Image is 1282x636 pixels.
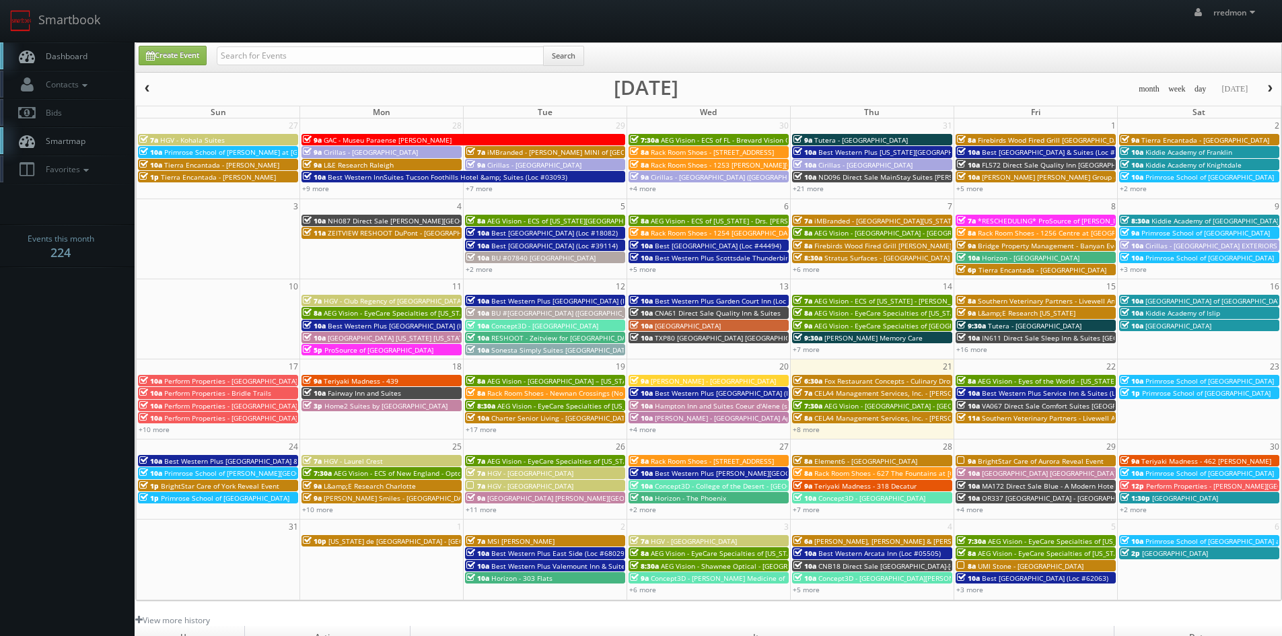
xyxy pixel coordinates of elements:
span: 10a [1120,147,1143,157]
span: Primrose School of [PERSON_NAME] at [GEOGRAPHIC_DATA] [164,147,357,157]
span: 7a [466,481,485,491]
span: HGV - Laurel Crest [324,456,383,466]
span: Horizon - The Phoenix [655,493,726,503]
span: 9a [1120,456,1139,466]
span: Best Western Plus Service Inn & Suites (Loc #61094) WHITE GLOVE [982,388,1199,398]
span: 10a [466,333,489,343]
span: Best Western Plus [US_STATE][GEOGRAPHIC_DATA] [GEOGRAPHIC_DATA] (Loc #37096) [818,147,1093,157]
span: AEG Vision - [GEOGRAPHIC_DATA] – [US_STATE][GEOGRAPHIC_DATA]. ([GEOGRAPHIC_DATA]) [487,376,777,386]
span: CELA4 Management Services, Inc. - [PERSON_NAME] Hyundai [814,388,1011,398]
span: AEG Vision - ECS of FL - Brevard Vision Care - [PERSON_NAME] [661,135,859,145]
span: [PERSON_NAME] - [GEOGRAPHIC_DATA] [651,376,776,386]
span: 8:30a [793,253,822,262]
span: Best Western Plus [GEOGRAPHIC_DATA] (Loc #11187) [655,388,826,398]
a: +5 more [629,264,656,274]
span: HGV - [GEOGRAPHIC_DATA] [651,536,737,546]
span: Primrose School of [GEOGRAPHIC_DATA] [1145,253,1274,262]
a: +7 more [466,184,493,193]
span: 9a [303,481,322,491]
span: Cirillas - [GEOGRAPHIC_DATA] [487,160,581,170]
span: Element6 - [GEOGRAPHIC_DATA] [814,456,917,466]
a: +2 more [466,264,493,274]
span: CNA61 Direct Sale Quality Inn & Suites [655,308,781,318]
span: 8a [630,456,649,466]
span: Primrose School of [GEOGRAPHIC_DATA] [1145,172,1274,182]
span: TXP80 [GEOGRAPHIC_DATA] [GEOGRAPHIC_DATA] [655,333,811,343]
span: Teriyaki Madness - 318 Decatur [814,481,917,491]
a: +4 more [956,505,983,514]
span: Best [GEOGRAPHIC_DATA] & Suites (Loc #37117) [982,147,1137,157]
span: Best Western Plus [PERSON_NAME][GEOGRAPHIC_DATA]/[PERSON_NAME][GEOGRAPHIC_DATA] (Loc #10397) [655,468,1001,478]
span: [GEOGRAPHIC_DATA] [US_STATE] [US_STATE] [328,333,469,343]
span: 8:30a [1120,216,1149,225]
span: 10a [303,388,326,398]
span: 8a [630,147,649,157]
span: 8a [630,216,649,225]
span: FL572 Direct Sale Quality Inn [GEOGRAPHIC_DATA] North I-75 [982,160,1179,170]
span: 10a [466,308,489,318]
span: 10a [630,241,653,250]
span: Primrose School of [GEOGRAPHIC_DATA] [161,493,289,503]
span: ND096 Direct Sale MainStay Suites [PERSON_NAME] [818,172,988,182]
span: 9a [303,376,322,386]
span: 10a [466,241,489,250]
span: 8a [957,376,976,386]
span: 8a [466,388,485,398]
span: 9a [630,172,649,182]
a: +17 more [466,425,497,434]
span: 10a [1120,172,1143,182]
span: rredmon [1213,7,1259,18]
span: 10a [1120,241,1143,250]
span: 7a [466,536,485,546]
span: Bridge Property Management - Banyan Everton [978,241,1131,250]
span: 7a [630,536,649,546]
span: BrightStar Care of Aurora Reveal Event [978,456,1104,466]
span: 10a [139,401,162,411]
span: Bids [39,107,62,118]
span: 7a [793,216,812,225]
span: 10a [957,401,980,411]
span: Rack Room Shoes - 1256 Centre at [GEOGRAPHIC_DATA] [978,228,1157,238]
span: 9a [303,493,322,503]
span: Best Western Plus Scottsdale Thunderbird Suites (Loc #03156) [655,253,858,262]
span: 8a [793,413,812,423]
span: AEG Vision - EyeCare Specialties of [US_STATE] – [PERSON_NAME] Family EyeCare [814,308,1076,318]
span: Perform Properties - [GEOGRAPHIC_DATA] [164,376,297,386]
span: Rack Room Shoes - 1254 [GEOGRAPHIC_DATA] [651,228,797,238]
span: [US_STATE] de [GEOGRAPHIC_DATA] - [GEOGRAPHIC_DATA] [328,536,514,546]
span: 10a [139,468,162,478]
span: Perform Properties - [GEOGRAPHIC_DATA] [164,413,297,423]
span: AEG Vision - ECS of New England - OptomEyes Health – [GEOGRAPHIC_DATA] [334,468,580,478]
span: Contacts [39,79,91,90]
a: +2 more [1120,184,1147,193]
span: 10a [957,333,980,343]
span: 10a [630,321,653,330]
span: Rack Room Shoes - 1253 [PERSON_NAME][GEOGRAPHIC_DATA] [651,160,851,170]
span: 3p [303,401,322,411]
span: 8a [793,456,812,466]
span: AEG Vision - ECS of [US_STATE] - [PERSON_NAME] EyeCare - [GEOGRAPHIC_DATA] ([GEOGRAPHIC_DATA]) [814,296,1144,306]
span: 10a [466,321,489,330]
span: 9:30a [793,333,822,343]
span: 10a [303,216,326,225]
span: 10a [957,493,980,503]
span: 9a [1120,135,1139,145]
span: 9a [793,135,812,145]
span: 9a [957,241,976,250]
a: +2 more [1120,505,1147,514]
span: 9a [303,135,322,145]
span: 8a [303,308,322,318]
span: 7a [793,388,812,398]
span: 10a [466,413,489,423]
span: AEG Vision - EyeCare Specialties of [GEOGRAPHIC_DATA] - Medfield Eye Associates [814,321,1079,330]
button: month [1134,81,1164,98]
span: Kiddie Academy of Franklin [1145,147,1232,157]
span: 8a [630,160,649,170]
span: 10a [303,333,326,343]
span: iMBranded - [GEOGRAPHIC_DATA][US_STATE] Toyota [814,216,982,225]
span: Tierra Encantada - [PERSON_NAME] [164,160,279,170]
span: VA067 Direct Sale Comfort Suites [GEOGRAPHIC_DATA] [982,401,1158,411]
span: BU #07840 [GEOGRAPHIC_DATA] [491,253,596,262]
span: 10a [1120,321,1143,330]
span: 8a [793,241,812,250]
